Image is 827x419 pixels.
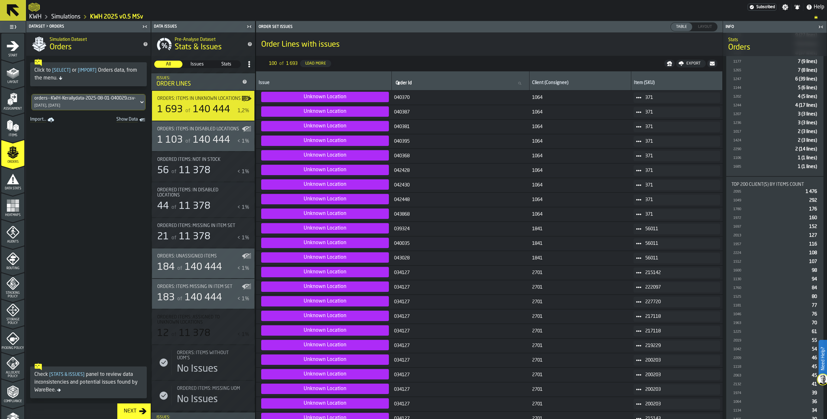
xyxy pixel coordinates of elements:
[171,169,176,174] span: of
[193,105,230,114] span: 140 444
[177,350,249,361] div: Title
[303,61,329,66] div: Load More
[812,373,817,378] span: 45
[731,266,818,275] div: StatList-item-1600
[177,266,182,271] span: of
[733,277,809,281] div: 1130
[731,162,818,171] div: StatList-item-1685
[157,223,241,228] div: Title
[34,96,136,101] div: DropdownMenuValue-53970079-cabc-48b3-89e5-d4fc2faa3c35
[1,187,24,190] span: Data Stats
[812,294,817,299] span: 80
[157,315,241,325] span: Ordered items: Assigned to unknown locations
[731,182,818,187] div: Title
[728,42,750,53] span: Orders
[779,4,791,10] label: button-toggle-Settings
[693,22,717,31] label: button-switch-multi-Layout
[157,200,169,212] div: 44
[171,235,176,241] span: of
[185,262,222,272] span: 140 444
[812,365,817,369] span: 45
[152,279,254,309] div: stat-Orders: Items missing in Item Set
[733,312,809,317] div: 1046
[731,92,818,101] div: StatList-item-1202
[237,295,249,303] div: < 1%
[237,138,249,145] div: < 1%
[1,113,24,139] li: menu Items
[237,234,249,242] div: < 1%
[157,126,239,132] span: Orders: Items in Disabled locations
[157,284,249,289] div: Title
[1,213,24,217] span: Heatmaps
[731,397,818,406] div: StatList-item-1064
[731,371,818,380] div: StatList-item-2063
[396,80,412,86] span: label
[152,152,254,182] div: stat-Ordered Items: Not in Stock
[809,198,817,203] span: 292
[812,408,817,413] span: 34
[256,21,723,33] header: Order Set issues
[1,140,24,166] li: menu Orders
[1,299,24,325] li: menu Storage Policy
[733,95,795,99] div: 1202
[157,157,241,162] div: Title
[731,275,818,283] div: StatList-item-1130
[791,4,803,10] label: button-toggle-Notifications
[733,103,793,108] div: 1244
[152,381,254,411] div: stat-Ordered Items: Missing UOM
[1,400,24,403] span: Compliance
[812,356,817,360] span: 46
[731,362,818,371] div: StatList-item-1118
[151,21,255,32] header: Data Issues
[733,269,809,273] div: 1600
[816,23,825,31] label: button-toggle-Close me
[171,332,176,337] span: of
[733,286,809,290] div: 1760
[748,4,776,11] a: link-to-/wh/i/4fb45246-3b77-4bb5-b880-c337c3c5facb/settings/billing
[671,23,692,31] div: thumb
[731,222,818,231] div: StatList-item-1697
[157,157,249,162] div: Title
[185,293,222,303] span: 140 444
[684,61,703,66] div: Export
[31,94,146,110] div: DropdownMenuValue-53970079-cabc-48b3-89e5-d4fc2faa3c35[DATE], [DATE]
[157,254,249,259] div: Title
[175,36,242,42] h2: Sub Title
[29,1,40,13] a: logo-header
[733,207,807,211] div: 1780
[803,3,827,11] label: button-toggle-Help
[812,321,817,325] span: 70
[94,117,138,123] span: Show Data
[157,187,241,198] div: Title
[731,196,818,205] div: StatList-item-1049
[256,32,723,56] div: title-Order Lines with issues
[731,182,804,187] span: Top 200 client(s) by Items count
[1,54,24,57] span: Start
[1,326,24,352] li: menu Picking Policy
[731,292,818,301] div: StatList-item-1525
[733,138,795,143] div: 1424
[1,134,24,137] span: Items
[814,3,824,11] span: Help
[151,32,255,56] div: title-Stats & Issues
[1,291,24,298] span: Stacking Policy
[809,242,817,246] span: 116
[157,254,217,259] span: Orders: Unassigned Items
[731,406,818,415] div: StatList-item-1134
[117,403,151,419] button: button-Next
[152,182,254,217] div: stat-Ordered items: In disabled locations
[756,5,775,9] span: Subscribed
[731,145,818,153] div: StatList-item-2290
[798,138,817,143] span: 2 (3 lines)
[798,129,817,134] span: 2 (3 lines)
[809,216,817,220] span: 160
[733,382,809,387] div: 2132
[733,400,809,404] div: 1064
[1,379,24,405] li: menu Compliance
[1,371,24,378] span: Allocate Policy
[1,160,24,164] span: Orders
[26,32,151,56] div: title-Orders
[177,296,182,302] span: of
[177,386,240,391] span: Ordered Items: Missing UOM
[157,231,169,243] div: 21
